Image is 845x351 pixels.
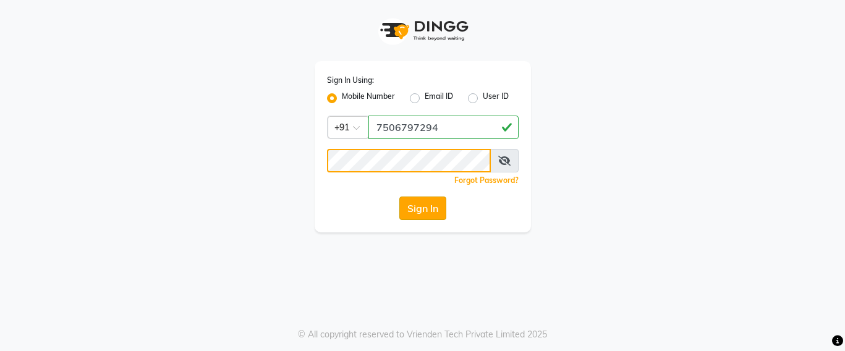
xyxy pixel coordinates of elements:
label: Sign In Using: [327,75,374,86]
input: Username [327,149,491,172]
button: Sign In [399,197,446,220]
img: logo1.svg [373,12,472,49]
a: Forgot Password? [454,175,519,185]
input: Username [368,116,519,139]
label: Email ID [425,91,453,106]
label: User ID [483,91,509,106]
label: Mobile Number [342,91,395,106]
